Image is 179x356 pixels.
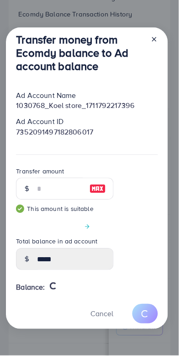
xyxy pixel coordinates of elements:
[16,282,45,293] span: Balance:
[16,237,97,246] label: Total balance in ad account
[16,205,114,214] small: This amount is suitable
[79,304,125,324] button: Cancel
[16,33,143,72] h3: Transfer money from Ecomdy balance to Ad account balance
[9,127,165,138] div: 7352091497182806017
[89,183,106,194] img: image
[16,205,24,213] img: guide
[140,315,172,349] iframe: Chat
[9,90,165,101] div: Ad Account Name
[9,101,165,111] div: 1030768_Koel store_1711792217396
[9,117,165,127] div: Ad Account ID
[16,167,64,176] label: Transfer amount
[91,309,114,319] span: Cancel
